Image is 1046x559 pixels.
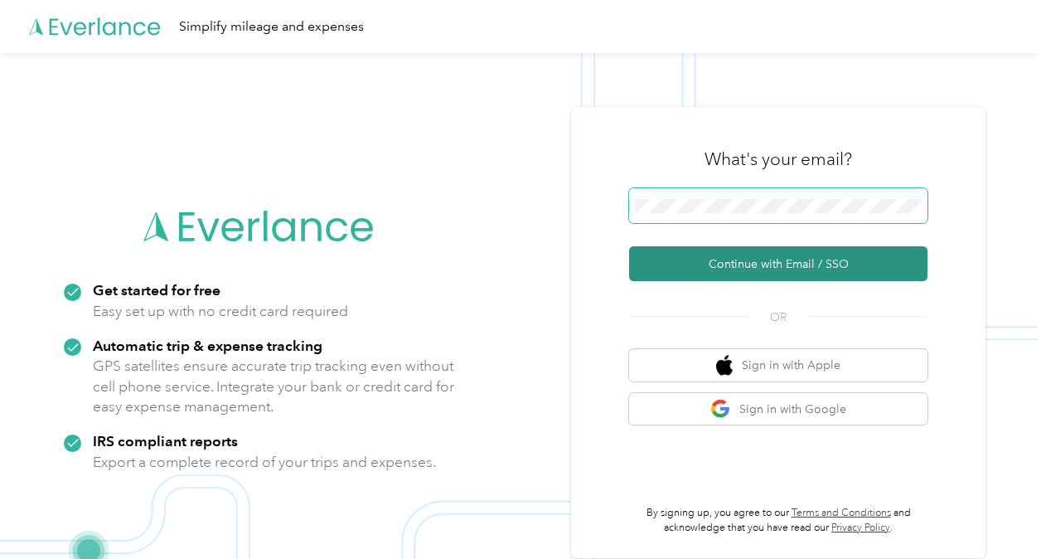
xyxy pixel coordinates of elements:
button: apple logoSign in with Apple [629,349,927,382]
span: OR [749,309,807,326]
img: apple logo [716,355,733,376]
button: google logoSign in with Google [629,393,927,425]
p: Easy set up with no credit card required [93,301,348,322]
h3: What's your email? [705,148,852,171]
div: Simplify mileage and expenses [179,17,364,37]
strong: Get started for free [93,281,220,299]
strong: IRS compliant reports [93,432,238,450]
button: Continue with Email / SSO [629,246,927,281]
p: Export a complete record of your trips and expenses. [93,452,436,473]
p: GPS satellites ensure accurate trip tracking even without cell phone service. Integrate your bank... [93,356,455,417]
p: By signing up, you agree to our and acknowledge that you have read our . [629,506,927,535]
img: google logo [710,399,731,420]
a: Privacy Policy [831,522,890,534]
a: Terms and Conditions [792,507,891,519]
strong: Automatic trip & expense tracking [93,337,322,354]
